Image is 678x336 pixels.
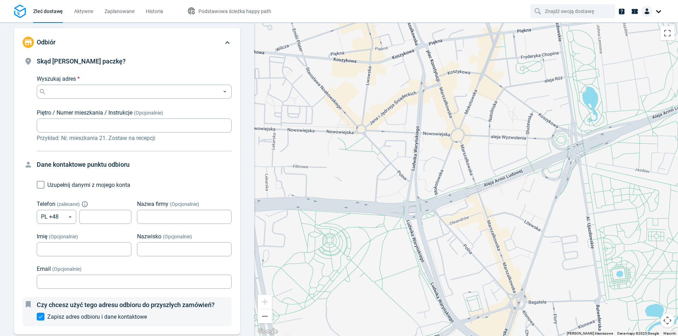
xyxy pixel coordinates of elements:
h4: Dane kontaktowe punktu odbioru [37,160,232,170]
p: Przykład: Nr. mieszkania 21. Zostaw na recepcji [37,134,232,142]
span: Telefon [37,201,55,207]
span: (Opcjonalnie) [163,234,192,239]
span: Uzupełnij danymi z mojego konta [47,182,130,188]
span: (Opcjonalnie) [49,234,78,239]
span: Skąd [PERSON_NAME] paczkę? [37,57,126,65]
div: Odbiór [14,56,240,335]
button: Skróty klawiszowe [567,331,613,336]
span: Nazwa firmy [137,201,168,207]
span: Email [37,265,51,272]
span: Nazwisko [137,233,161,240]
img: Google [256,327,279,336]
button: Open [220,87,229,96]
input: Znajdź swoją dostawę [545,5,602,18]
span: (Opcjonalnie) [134,110,163,116]
button: Explain "Recommended" [83,202,87,206]
span: Odbiór [37,38,55,46]
span: (Opcjonalnie) [170,201,199,207]
div: Odbiór [14,28,240,56]
span: Aktywne [74,8,93,14]
button: Włącz widok pełnoekranowy [660,26,674,40]
span: ( zalecane ) [57,201,80,207]
button: Pomniejsz [258,309,272,323]
img: Client [641,6,653,17]
span: Zapisz adres odbioru i dane kontaktowe [47,313,147,320]
img: Logo [14,5,26,18]
span: Imię [37,233,47,240]
button: Powiększ [258,295,272,309]
span: Zleć dostawę [33,8,63,14]
div: PL +48 [37,210,76,224]
span: Wyszukaj adres [37,75,76,82]
span: Podstawowa ścieżka happy path [198,8,271,14]
span: Dane mapy ©2025 Google [617,331,659,335]
span: Historia [146,8,163,14]
span: Czy chcesz użyć tego adresu odbioru do przyszłych zamówień? [37,301,215,308]
span: (Opcjonalnie) [52,266,82,272]
span: Zaplanowane [105,8,135,14]
button: Sterowanie kamerą na mapie [660,313,674,328]
a: Pokaż ten obszar w Mapach Google (otwiera się w nowym oknie) [256,327,279,336]
a: Warunki [663,331,676,335]
span: Piętro / Numer mieszkania / Instrukcje [37,109,132,116]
